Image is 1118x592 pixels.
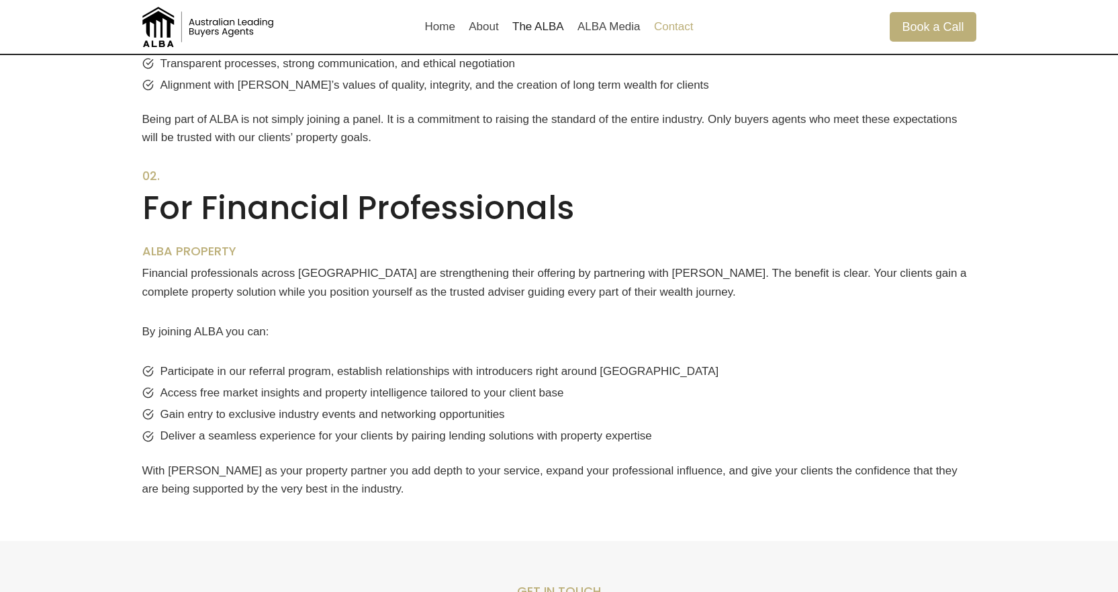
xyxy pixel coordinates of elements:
p: With [PERSON_NAME] as your property partner you add depth to your service, expand your profession... [142,462,976,498]
p: Financial professionals across [GEOGRAPHIC_DATA] are strengthening their offering by partnering w... [142,264,976,300]
span: Participate in our referral program, establish relationships with introducers right around [GEOGR... [160,362,719,380]
a: ALBA Media [571,11,647,43]
img: Australian Leading Buyers Agents [142,7,277,47]
span: Gain entry to exclusive industry events and networking opportunities [160,405,505,423]
p: Being part of ALBA is not simply joining a panel. It is a commitment to raising the standard of t... [142,110,976,146]
a: Contact [647,11,700,43]
span: Access free market insights and property intelligence tailored to your client base [160,384,564,402]
nav: Primary Navigation [418,11,700,43]
span: Alignment with [PERSON_NAME]’s values of quality, integrity, and the creation of long term wealth... [160,76,709,94]
h6: ALBA PROPERTY [142,244,976,259]
h6: 02. [142,169,976,183]
a: The ALBA [506,11,571,43]
a: About [462,11,506,43]
h2: For Financial Professionals [142,189,976,228]
span: Deliver a seamless experience for your clients by pairing lending solutions with property expertise [160,427,652,445]
a: Home [418,11,462,43]
p: By joining ALBA you can: [142,323,976,341]
a: Book a Call [890,12,976,41]
span: Transparent processes, strong communication, and ethical negotiation [160,54,516,73]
